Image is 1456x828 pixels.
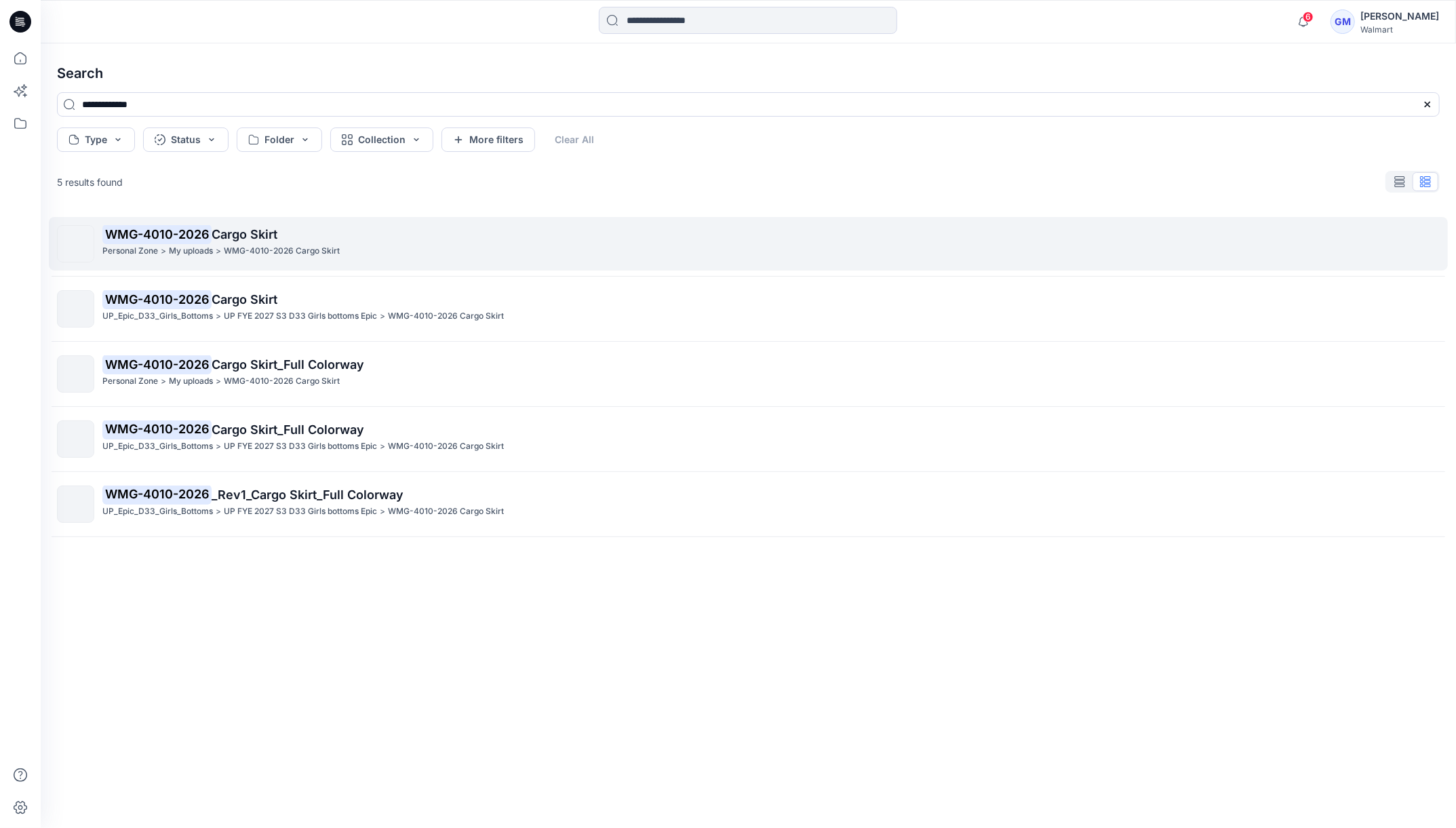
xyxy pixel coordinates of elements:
[143,127,229,152] button: Status
[102,439,213,454] p: UP_Epic_D33_Girls_Bottoms
[46,54,1451,92] h4: Search
[216,505,221,519] p: >
[1360,24,1439,35] div: Walmart
[216,309,221,323] p: >
[102,355,212,374] mark: WMG-4010-2026
[161,374,166,389] p: >
[216,439,221,454] p: >
[330,127,433,152] button: Collection
[380,309,385,323] p: >
[212,488,404,502] span: _Rev1_Cargo Skirt_Full Colorway
[380,505,385,519] p: >
[224,309,377,323] p: UP FYE 2027 S3 D33 Girls bottoms Epic
[49,412,1448,466] a: WMG-4010-2026Cargo Skirt_Full ColorwayUP_Epic_D33_Girls_Bottoms>UP FYE 2027 S3 D33 Girls bottoms ...
[1303,12,1314,22] span: 6
[388,439,504,454] p: WMG-4010-2026 Cargo Skirt
[102,485,212,504] mark: WMG-4010-2026
[380,439,385,454] p: >
[212,292,277,307] span: Cargo Skirt
[102,374,158,389] p: Personal Zone
[49,477,1448,531] a: WMG-4010-2026_Rev1_Cargo Skirt_Full ColorwayUP_Epic_D33_Girls_Bottoms>UP FYE 2027 S3 D33 Girls bo...
[169,244,213,258] p: My uploads
[224,244,340,258] p: WMG-4010-2026 Cargo Skirt
[102,224,212,243] mark: WMG-4010-2026
[388,309,504,323] p: WMG-4010-2026 Cargo Skirt
[102,420,212,439] mark: WMG-4010-2026
[102,290,212,309] mark: WMG-4010-2026
[224,374,340,389] p: WMG-4010-2026 Cargo Skirt
[237,127,322,152] button: Folder
[441,127,535,152] button: More filters
[49,217,1448,271] a: WMG-4010-2026Cargo SkirtPersonal Zone>My uploads>WMG-4010-2026 Cargo Skirt
[57,175,123,189] p: 5 results found
[388,505,504,519] p: WMG-4010-2026 Cargo Skirt
[212,357,364,372] span: Cargo Skirt_Full Colorway
[1331,9,1355,34] div: GM
[216,244,221,258] p: >
[1360,8,1439,24] div: [PERSON_NAME]
[224,439,377,454] p: UP FYE 2027 S3 D33 Girls bottoms Epic
[49,282,1448,336] a: WMG-4010-2026Cargo SkirtUP_Epic_D33_Girls_Bottoms>UP FYE 2027 S3 D33 Girls bottoms Epic>WMG-4010-...
[169,374,213,389] p: My uploads
[102,309,213,323] p: UP_Epic_D33_Girls_Bottoms
[102,244,158,258] p: Personal Zone
[212,422,364,437] span: Cargo Skirt_Full Colorway
[224,505,377,519] p: UP FYE 2027 S3 D33 Girls bottoms Epic
[102,505,213,519] p: UP_Epic_D33_Girls_Bottoms
[57,127,135,152] button: Type
[161,244,166,258] p: >
[216,374,221,389] p: >
[49,347,1448,401] a: WMG-4010-2026Cargo Skirt_Full ColorwayPersonal Zone>My uploads>WMG-4010-2026 Cargo Skirt
[212,227,277,241] span: Cargo Skirt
